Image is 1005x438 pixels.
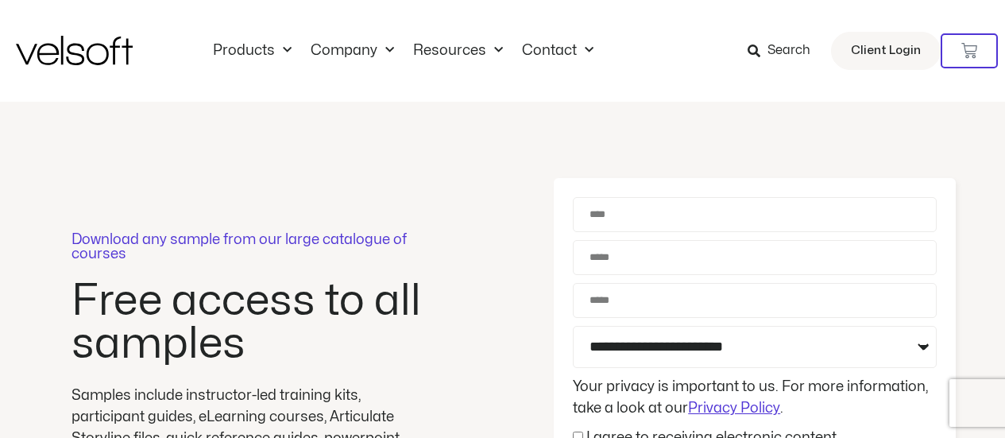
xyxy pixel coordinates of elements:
a: ProductsMenu Toggle [203,42,301,60]
span: Search [767,41,810,61]
a: Client Login [831,32,941,70]
p: Download any sample from our large catalogue of courses [72,233,429,262]
a: Privacy Policy [688,401,780,415]
div: Your privacy is important to us. For more information, take a look at our . [569,376,941,419]
img: Velsoft Training Materials [16,36,133,65]
h2: Free access to all samples [72,280,429,366]
a: ResourcesMenu Toggle [404,42,512,60]
nav: Menu [203,42,603,60]
a: CompanyMenu Toggle [301,42,404,60]
a: ContactMenu Toggle [512,42,603,60]
span: Client Login [851,41,921,61]
a: Search [748,37,821,64]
